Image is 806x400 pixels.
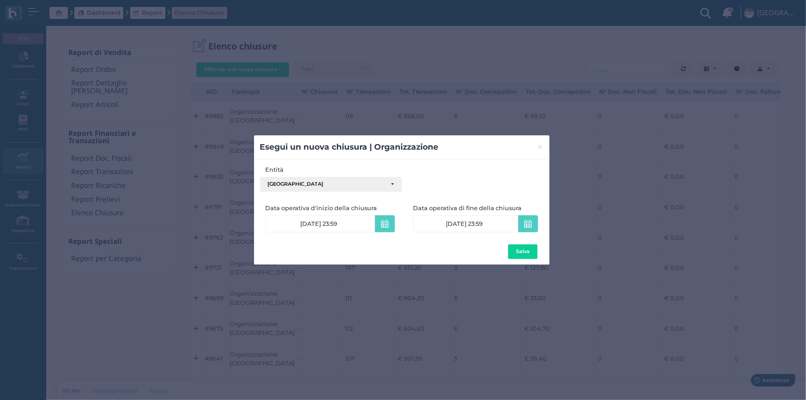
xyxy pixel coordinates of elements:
[508,244,538,259] button: Salva
[266,204,402,212] label: Data operativa d'inizio della chiusura
[27,7,61,14] span: Assistenza
[413,204,538,212] label: Data operativa di fine della chiusura
[260,142,439,152] b: Esegui un nuova chiusura | Organizzazione
[260,177,402,192] button: [GEOGRAPHIC_DATA]
[537,141,544,153] span: ×
[268,181,387,188] div: [GEOGRAPHIC_DATA]
[446,220,483,228] span: [DATE] 23:59
[300,220,337,228] span: [DATE] 23:59
[260,165,402,174] label: Entità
